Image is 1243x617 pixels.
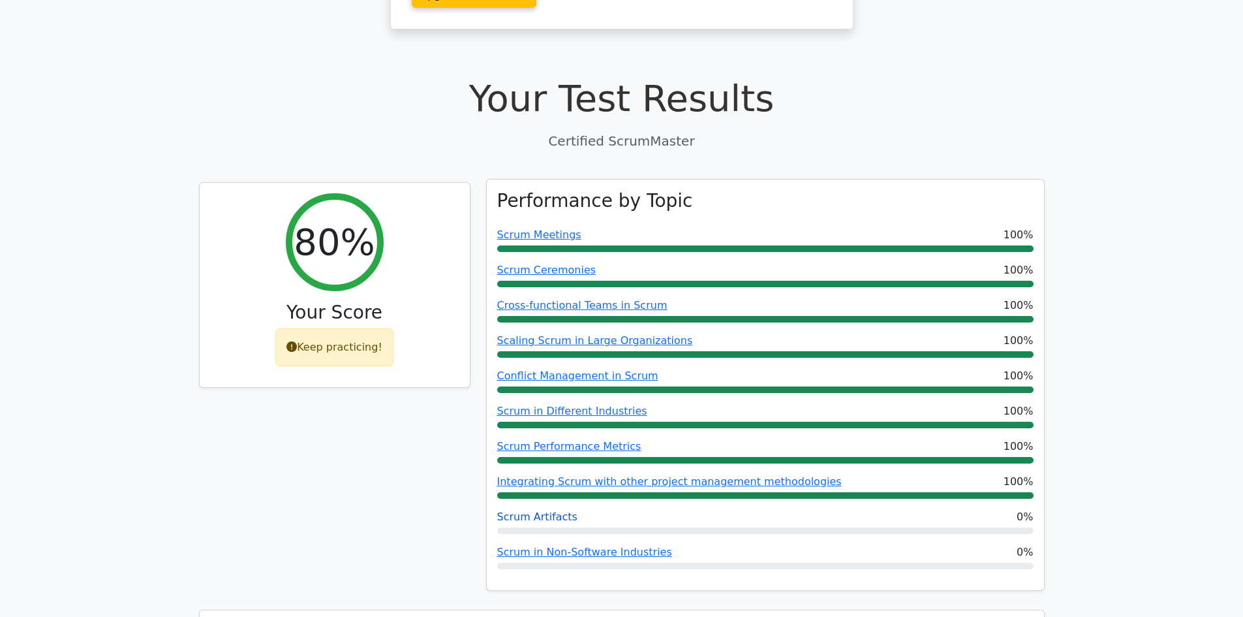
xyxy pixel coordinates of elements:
[1004,368,1034,384] span: 100%
[1004,333,1034,349] span: 100%
[1004,439,1034,454] span: 100%
[1004,474,1034,490] span: 100%
[1004,403,1034,419] span: 100%
[497,190,693,212] h3: Performance by Topic
[199,131,1045,151] p: Certified ScrumMaster
[497,229,581,241] a: Scrum Meetings
[1017,545,1033,560] span: 0%
[497,264,596,276] a: Scrum Ceremonies
[497,370,658,382] a: Conflict Management in Scrum
[497,405,647,417] a: Scrum in Different Industries
[497,299,668,311] a: Cross-functional Teams in Scrum
[275,328,393,366] div: Keep practicing!
[210,302,459,324] h3: Your Score
[497,475,842,488] a: Integrating Scrum with other project management methodologies
[1017,509,1033,525] span: 0%
[497,511,577,523] a: Scrum Artifacts
[1004,227,1034,243] span: 100%
[497,334,693,347] a: Scaling Scrum in Large Organizations
[497,546,672,558] a: Scrum in Non-Software Industries
[294,220,375,264] h2: 80%
[1004,298,1034,313] span: 100%
[497,440,641,452] a: Scrum Performance Metrics
[199,76,1045,120] h1: Your Test Results
[1004,262,1034,278] span: 100%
